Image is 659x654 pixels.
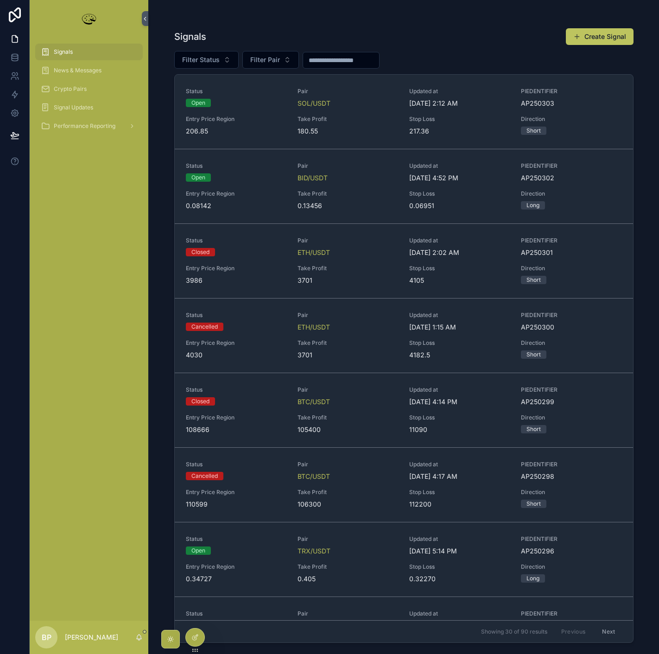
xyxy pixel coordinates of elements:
span: Direction [521,339,621,347]
span: 0.405 [298,574,398,584]
span: Stop Loss [409,115,510,123]
span: Updated at [409,88,510,95]
span: 105400 [298,425,398,434]
span: AP250296 [521,546,621,556]
span: Direction [521,489,621,496]
span: PIEDENTIFIER [521,162,621,170]
img: App logo [80,11,98,26]
span: 106300 [298,500,398,509]
span: [DATE] 4:14 PM [409,397,510,406]
span: Signal Updates [54,104,93,111]
span: Updated at [409,610,510,617]
span: Performance Reporting [54,122,115,130]
span: 4105 [409,276,510,285]
span: 11090 [409,425,510,434]
span: Entry Price Region [186,414,286,421]
span: Stop Loss [409,414,510,421]
a: BTC/USDT [298,397,330,406]
a: StatusClosedPairBTC/USDTUpdated at[DATE] 4:14 PMPIEDENTIFIERAP250299Entry Price Region108666Take ... [175,373,633,447]
span: Filter Status [182,55,220,64]
a: StatusOpenPairTRX/USDTUpdated at[DATE] 5:14 PMPIEDENTIFIERAP250296Entry Price Region0.34727Take P... [175,522,633,597]
span: Take Profit [298,190,398,197]
div: Short [526,350,541,359]
div: scrollable content [30,37,148,146]
div: Short [526,500,541,508]
a: BID/USDT [298,173,328,183]
span: AP250301 [521,248,621,257]
span: 0.32270 [409,574,510,584]
span: Pair [298,461,398,468]
span: Stop Loss [409,265,510,272]
span: Entry Price Region [186,339,286,347]
span: Crypto Pairs [54,85,87,93]
a: TRX/USDT [298,546,330,556]
span: AP250298 [521,472,621,481]
a: ETH/USDT [298,323,330,332]
a: Signals [35,44,143,60]
span: PIEDENTIFIER [521,311,621,319]
div: Closed [191,248,209,256]
span: Entry Price Region [186,190,286,197]
span: PIEDENTIFIER [521,237,621,244]
span: 4030 [186,350,286,360]
span: Direction [521,414,621,421]
span: PIEDENTIFIER [521,461,621,468]
span: ETH/USDT [298,248,330,257]
span: Take Profit [298,339,398,347]
span: PIEDENTIFIER [521,386,621,394]
span: Stop Loss [409,489,510,496]
span: Stop Loss [409,190,510,197]
span: Take Profit [298,265,398,272]
a: StatusClosedPairETH/USDTUpdated at[DATE] 2:02 AMPIEDENTIFIERAP250301Entry Price Region3986Take Pr... [175,223,633,298]
span: AP250302 [521,173,621,183]
div: Open [191,99,205,107]
span: [DATE] 4:17 AM [409,472,510,481]
span: AP250300 [521,323,621,332]
span: 3701 [298,276,398,285]
span: [DATE] 5:14 PM [409,546,510,556]
span: PIEDENTIFIER [521,610,621,617]
button: Select Button [174,51,239,69]
span: Pair [298,162,398,170]
span: Direction [521,190,621,197]
div: Cancelled [191,472,218,480]
span: AP250303 [521,99,621,108]
span: Take Profit [298,563,398,571]
span: [DATE] 2:02 AM [409,248,510,257]
span: 206.85 [186,127,286,136]
span: Entry Price Region [186,489,286,496]
span: Updated at [409,237,510,244]
a: SOL/USDT [298,99,330,108]
span: PIEDENTIFIER [521,535,621,543]
button: Select Button [242,51,299,69]
span: Updated at [409,535,510,543]
span: 3701 [298,350,398,360]
span: Pair [298,237,398,244]
a: StatusOpenPairBID/USDTUpdated at[DATE] 4:52 PMPIEDENTIFIERAP250302Entry Price Region0.08142Take P... [175,149,633,223]
span: PIEDENTIFIER [521,88,621,95]
span: Status [186,610,286,617]
span: BP [42,632,51,643]
span: Pair [298,386,398,394]
span: Status [186,88,286,95]
div: Long [526,574,539,583]
span: Showing 30 of 90 results [481,628,547,635]
span: [DATE] 4:52 PM [409,173,510,183]
button: Create Signal [566,28,634,45]
span: Status [186,162,286,170]
span: Take Profit [298,489,398,496]
a: StatusOpenPairSOL/USDTUpdated at[DATE] 2:12 AMPIEDENTIFIERAP250303Entry Price Region206.85Take Pr... [175,75,633,149]
div: Short [526,425,541,433]
span: Entry Price Region [186,115,286,123]
div: Short [526,127,541,135]
span: Pair [298,535,398,543]
span: Updated at [409,162,510,170]
a: News & Messages [35,62,143,79]
p: [PERSON_NAME] [65,633,118,642]
span: Status [186,237,286,244]
div: Open [191,173,205,182]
